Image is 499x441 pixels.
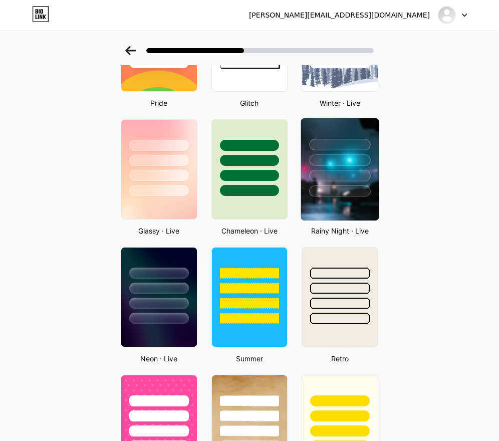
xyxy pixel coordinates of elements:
[208,226,291,236] div: Chameleon · Live
[208,353,291,364] div: Summer
[301,118,379,220] img: rainy_night.jpg
[118,353,200,364] div: Neon · Live
[437,6,456,25] img: may14_
[118,226,200,236] div: Glassy · Live
[118,98,200,108] div: Pride
[299,98,381,108] div: Winter · Live
[299,226,381,236] div: Rainy Night · Live
[249,10,430,21] div: [PERSON_NAME][EMAIL_ADDRESS][DOMAIN_NAME]
[299,353,381,364] div: Retro
[208,98,291,108] div: Glitch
